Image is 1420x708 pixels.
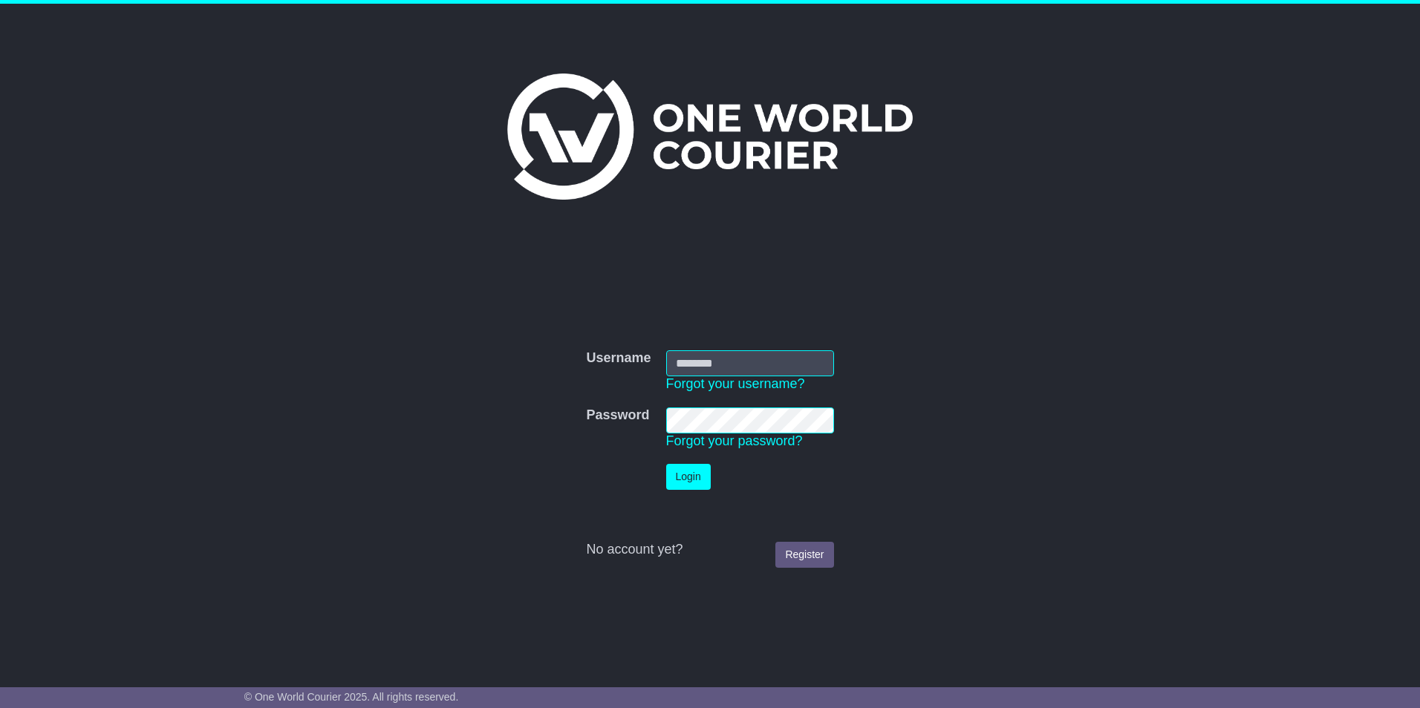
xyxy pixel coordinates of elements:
div: No account yet? [586,542,833,558]
a: Forgot your password? [666,433,803,448]
img: One World [507,73,913,200]
label: Password [586,407,649,424]
a: Register [775,542,833,568]
button: Login [666,464,711,490]
span: © One World Courier 2025. All rights reserved. [244,691,459,703]
label: Username [586,350,651,367]
a: Forgot your username? [666,376,805,391]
